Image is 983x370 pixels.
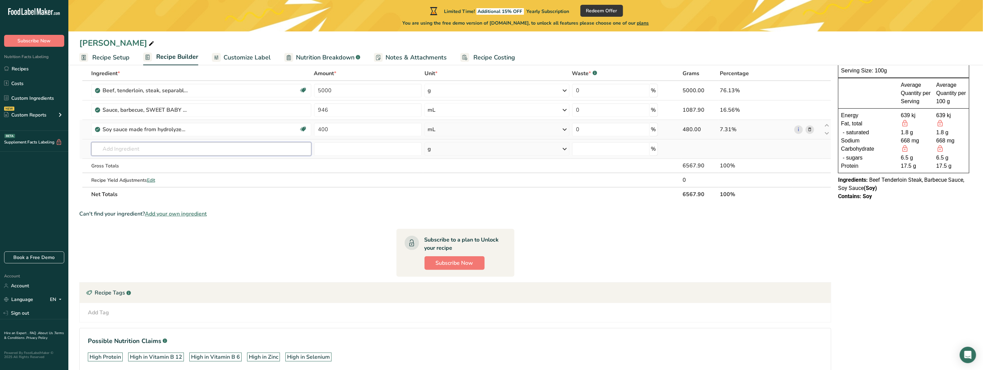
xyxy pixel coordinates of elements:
[103,106,188,114] div: Sauce, barbecue, SWEET BABY RAY'S, original
[683,69,700,78] span: Grams
[572,69,597,78] div: Waste
[901,81,931,106] div: Average Quantity per Serving
[4,111,46,119] div: Custom Reports
[937,137,967,145] div: 668 mg
[901,128,931,137] div: 1.8 g
[79,210,831,218] div: Can't find your ingredient?
[425,236,501,252] div: Subscribe to a plan to Unlock your recipe
[103,125,188,134] div: Soy sauce made from hydrolyzed vegetable protein
[147,177,155,183] span: Edit
[425,256,485,270] button: Subscribe Now
[90,187,682,201] th: Net Totals
[841,154,846,162] div: -
[846,128,869,137] span: saturated
[719,187,793,201] th: 100%
[838,177,868,183] span: Ingredients:
[794,125,803,134] a: i
[92,53,130,62] span: Recipe Setup
[4,134,15,138] div: BETA
[91,69,120,78] span: Ingredient
[682,187,719,201] th: 6567.90
[145,210,207,218] span: Add your own ingredient
[937,111,967,120] div: 639 kj
[683,125,717,134] div: 480.00
[79,37,156,49] div: [PERSON_NAME]
[838,177,964,191] span: Beef Tenderloin Steak, Barbecue Sauce, Soy Sauce
[527,8,569,15] span: Yearly Subscription
[937,154,967,162] div: 6.5 g
[841,162,859,170] span: Protein
[88,337,823,346] h1: Possible Nutrition Claims
[91,162,311,169] div: Gross Totals
[50,296,64,304] div: EN
[403,19,649,27] span: You are using the free demo version of [DOMAIN_NAME], to unlock all features please choose one of...
[580,5,623,17] button: Redeem Offer
[4,251,64,263] a: Book a Free Demo
[637,20,649,26] span: plans
[90,353,121,361] div: High Protein
[901,137,931,145] div: 668 mg
[683,176,717,184] div: 0
[429,7,569,15] div: Limited Time!
[4,35,64,47] button: Subscribe Now
[103,86,188,95] div: Beef, tenderloin, steak, separable lean only, trimmed to 1/8" fat, all grades, raw
[901,162,931,170] div: 17.5 g
[26,335,48,340] a: Privacy Policy
[143,49,198,66] a: Recipe Builder
[841,120,862,128] span: Fat, total
[91,177,311,184] div: Recipe Yield Adjustments
[901,111,931,120] div: 639 kj
[683,162,717,170] div: 6567.90
[428,106,435,114] div: mL
[720,69,749,78] span: Percentage
[473,53,515,62] span: Recipe Costing
[436,259,473,267] span: Subscribe Now
[224,53,271,62] span: Customize Label
[80,283,831,303] div: Recipe Tags
[287,353,330,361] div: High in Selenium
[460,50,515,65] a: Recipe Costing
[841,128,846,137] div: -
[841,137,860,145] span: Sodium
[374,50,447,65] a: Notes & Attachments
[864,185,877,191] b: (Soy)
[937,81,967,106] div: Average Quantity per 100 g
[91,142,311,156] input: Add Ingredient
[901,154,931,162] div: 6.5 g
[841,111,859,120] span: Energy
[683,86,717,95] div: 5000.00
[284,50,360,65] a: Nutrition Breakdown
[425,69,437,78] span: Unit
[130,353,182,361] div: High in Vitamin B 12
[314,69,337,78] span: Amount
[386,53,447,62] span: Notes & Attachments
[18,37,51,44] span: Subscribe Now
[4,107,14,111] div: NEW
[428,125,435,134] div: mL
[79,50,130,65] a: Recipe Setup
[720,125,792,134] div: 7.31%
[249,353,278,361] div: High in Zinc
[838,192,969,201] div: Contains: Soy
[88,309,109,317] div: Add Tag
[4,293,33,305] a: Language
[720,106,792,114] div: 16.56%
[428,86,431,95] div: g
[841,145,874,154] span: Carbohydrate
[4,331,28,335] a: Hire an Expert .
[296,53,354,62] span: Nutrition Breakdown
[720,162,792,170] div: 100%
[4,351,64,359] div: Powered By FoodLabelMaker © 2025 All Rights Reserved
[841,67,966,75] div: Serving Size: 100g
[30,331,38,335] a: FAQ .
[720,86,792,95] div: 76.13%
[960,347,976,363] div: Open Intercom Messenger
[38,331,54,335] a: About Us .
[586,7,617,14] span: Redeem Offer
[212,50,271,65] a: Customize Label
[937,162,967,170] div: 17.5 g
[937,128,967,137] div: 1.8 g
[428,145,431,153] div: g
[191,353,240,361] div: High in Vitamin B 6
[156,52,198,61] span: Recipe Builder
